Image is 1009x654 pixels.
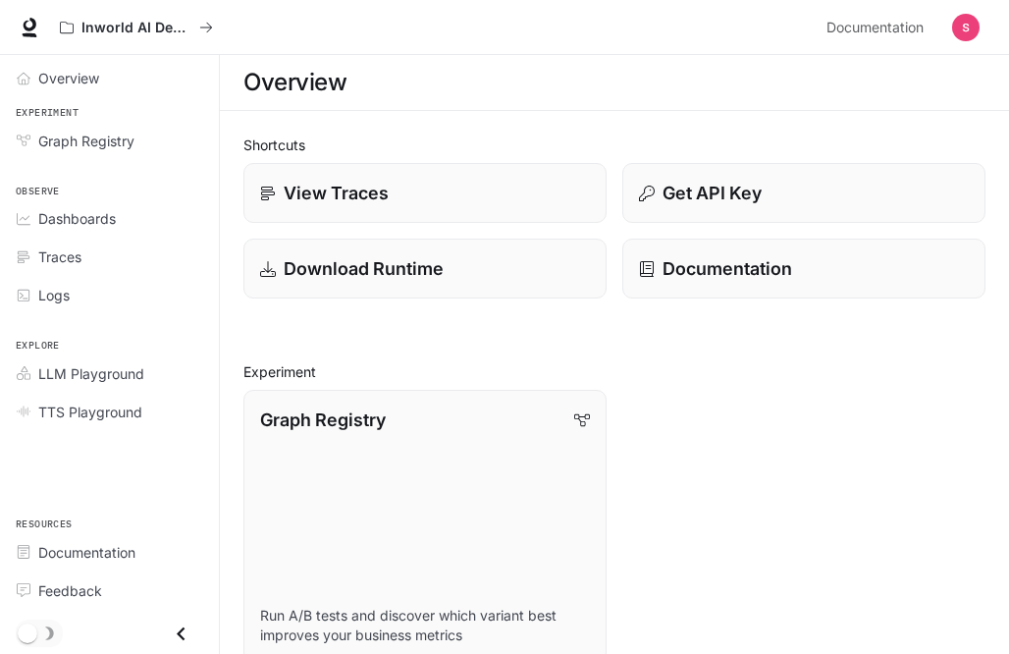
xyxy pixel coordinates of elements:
[622,163,985,223] button: Get API Key
[243,163,607,223] a: View Traces
[243,239,607,299] a: Download Runtime
[18,622,37,643] span: Dark mode toggle
[38,402,142,422] span: TTS Playground
[284,255,444,282] p: Download Runtime
[663,180,762,206] p: Get API Key
[819,8,938,47] a: Documentation
[8,61,211,95] a: Overview
[8,573,211,608] a: Feedback
[284,180,389,206] p: View Traces
[243,63,346,102] h1: Overview
[260,407,386,433] p: Graph Registry
[38,285,70,305] span: Logs
[663,255,792,282] p: Documentation
[622,239,985,299] a: Documentation
[81,20,191,36] p: Inworld AI Demos
[8,278,211,312] a: Logs
[8,124,211,158] a: Graph Registry
[38,580,102,601] span: Feedback
[8,535,211,570] a: Documentation
[38,246,81,267] span: Traces
[38,208,116,229] span: Dashboards
[826,16,924,40] span: Documentation
[243,135,985,155] h2: Shortcuts
[8,240,211,274] a: Traces
[8,356,211,391] a: LLM Playground
[260,606,590,645] p: Run A/B tests and discover which variant best improves your business metrics
[51,8,222,47] button: All workspaces
[38,68,99,88] span: Overview
[243,361,985,382] h2: Experiment
[38,363,144,384] span: LLM Playground
[8,395,211,429] a: TTS Playground
[159,614,203,654] button: Close drawer
[38,542,135,563] span: Documentation
[38,131,134,151] span: Graph Registry
[8,201,211,236] a: Dashboards
[952,14,980,41] img: User avatar
[946,8,985,47] button: User avatar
